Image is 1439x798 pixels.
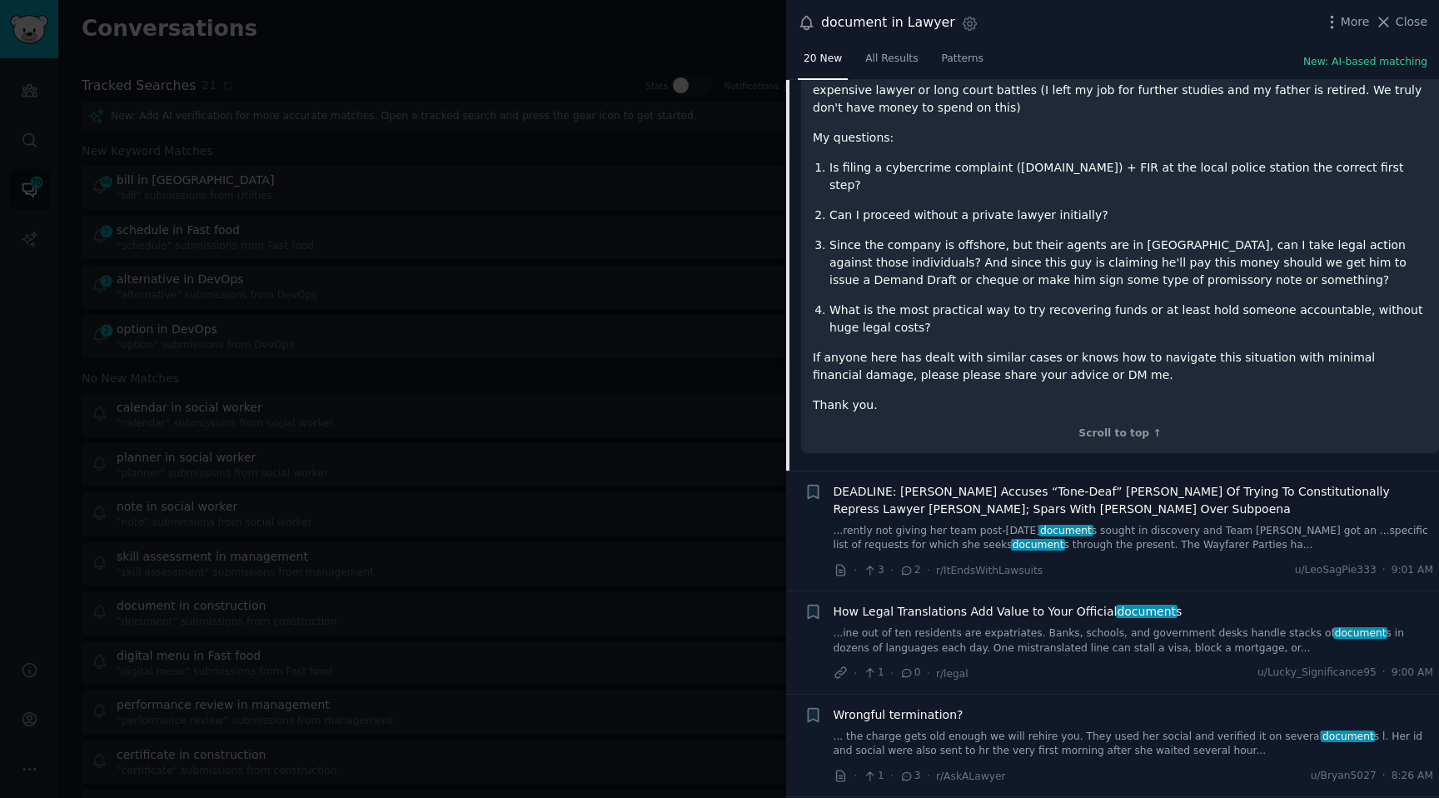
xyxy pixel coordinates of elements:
[834,730,1434,759] a: ... the charge gets old enough we will rehire you. They used her social and verified it on severa...
[863,666,884,681] span: 1
[834,626,1434,656] a: ...ine out of ten residents are expatriates. Banks, schools, and government desks handle stacks o...
[1392,563,1433,578] span: 9:01 AM
[927,561,930,579] span: ·
[1311,769,1377,784] span: u/Bryan5027
[813,397,1427,414] p: Thank you.
[1011,539,1065,551] span: document
[1375,13,1427,31] button: Close
[813,129,1427,147] p: My questions:
[813,47,1427,117] p: And I know this sounds foolish and there were so many red flags and idk why my father didn't list...
[829,237,1427,289] p: Since the company is offshore, but their agents are in [GEOGRAPHIC_DATA], can I take legal action...
[804,52,842,67] span: 20 New
[829,302,1427,337] p: What is the most practical way to try recovering funds or at least hold someone accountable, with...
[854,561,857,579] span: ·
[1382,666,1386,681] span: ·
[942,52,983,67] span: Patterns
[834,483,1434,518] a: DEADLINE: [PERSON_NAME] Accuses “Tone-Deaf” [PERSON_NAME] Of Trying To Constitutionally Repress L...
[863,769,884,784] span: 1
[854,767,857,785] span: ·
[821,12,955,33] div: document in Lawyer
[1321,731,1375,742] span: document
[1382,563,1386,578] span: ·
[1303,55,1427,70] button: New: AI-based matching
[865,52,918,67] span: All Results
[890,561,894,579] span: ·
[854,665,857,682] span: ·
[899,666,920,681] span: 0
[1392,666,1433,681] span: 9:00 AM
[936,46,989,80] a: Patterns
[1116,605,1178,618] span: document
[863,563,884,578] span: 3
[1038,525,1093,536] span: document
[829,159,1427,194] p: Is filing a cybercrime complaint ([DOMAIN_NAME]) + FIR at the local police station the correct fi...
[834,524,1434,553] a: ...rently not giving her team post-[DATE]documents sought in discovery and Team [PERSON_NAME] got...
[813,349,1427,384] p: If anyone here has dealt with similar cases or knows how to navigate this situation with minimal ...
[798,46,848,80] a: 20 New
[1392,769,1433,784] span: 8:26 AM
[1257,666,1377,681] span: u/Lucky_Significance95
[834,706,963,724] a: Wrongful termination?
[1333,627,1387,639] span: document
[899,769,920,784] span: 3
[936,668,968,680] span: r/legal
[890,665,894,682] span: ·
[899,563,920,578] span: 2
[1341,13,1370,31] span: More
[1323,13,1370,31] button: More
[936,565,1043,576] span: r/ItEndsWithLawsuits
[927,767,930,785] span: ·
[1382,769,1386,784] span: ·
[829,207,1427,224] p: Can I proceed without a private lawyer initially?
[834,603,1183,621] a: How Legal Translations Add Value to Your Officialdocuments
[927,665,930,682] span: ·
[936,771,1006,782] span: r/AskALawyer
[890,767,894,785] span: ·
[859,46,924,80] a: All Results
[1295,563,1377,578] span: u/LeoSagPie333
[1396,13,1427,31] span: Close
[834,603,1183,621] span: How Legal Translations Add Value to Your Official s
[813,426,1427,441] div: Scroll to top ↑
